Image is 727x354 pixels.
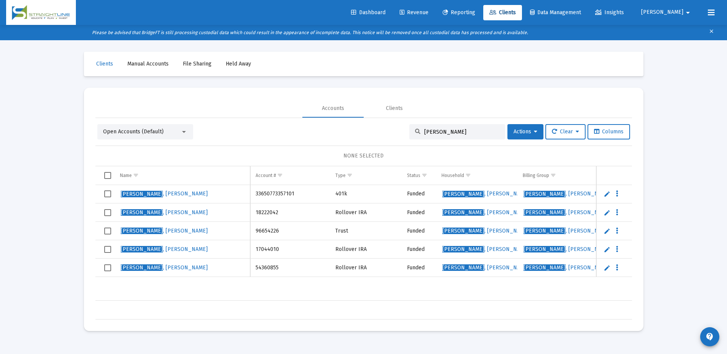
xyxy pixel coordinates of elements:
[104,172,111,179] div: Select all
[709,27,714,38] mat-icon: clear
[407,227,431,235] div: Funded
[250,203,330,222] td: 18222042
[330,203,402,222] td: Rollover IRA
[250,166,330,185] td: Column Account #
[347,172,353,178] span: Show filter options for column 'Type'
[220,56,257,72] a: Held Away
[589,5,630,20] a: Insights
[441,244,558,255] a: [PERSON_NAME], [PERSON_NAME] Household
[177,56,218,72] a: File Sharing
[442,209,529,216] span: , [PERSON_NAME]
[523,225,715,237] a: [PERSON_NAME], [PERSON_NAME] and [PERSON_NAME].90% Tiered-Arrears
[121,246,163,252] span: [PERSON_NAME]
[441,172,464,179] div: Household
[127,61,169,67] span: Manual Accounts
[250,259,330,277] td: 54360855
[120,188,208,200] a: [PERSON_NAME], [PERSON_NAME]
[335,172,346,179] div: Type
[507,124,543,139] button: Actions
[120,244,208,255] a: [PERSON_NAME], [PERSON_NAME]
[524,246,566,252] span: [PERSON_NAME]
[102,152,626,160] div: NONE SELECTED
[133,172,139,178] span: Show filter options for column 'Name'
[256,172,276,179] div: Account #
[442,264,484,271] span: [PERSON_NAME]
[632,5,702,20] button: [PERSON_NAME]
[121,190,208,197] span: , [PERSON_NAME]
[483,5,522,20] a: Clients
[330,222,402,240] td: Trust
[121,246,208,252] span: , [PERSON_NAME]
[442,209,484,216] span: [PERSON_NAME]
[400,9,428,16] span: Revenue
[424,129,499,135] input: Search
[442,190,557,197] span: , [PERSON_NAME] Household
[322,105,344,112] div: Accounts
[407,172,420,179] div: Status
[250,240,330,259] td: 17044010
[604,264,610,271] a: Edit
[121,209,208,216] span: , [PERSON_NAME]
[524,209,714,216] span: , [PERSON_NAME] and [PERSON_NAME].90% Tiered-Arrears
[524,246,714,252] span: , [PERSON_NAME] and [PERSON_NAME].90% Tiered-Arrears
[530,9,581,16] span: Data Management
[345,5,392,20] a: Dashboard
[121,228,208,234] span: , [PERSON_NAME]
[121,209,163,216] span: [PERSON_NAME]
[250,222,330,240] td: 96654226
[524,264,714,271] span: , [PERSON_NAME] and [PERSON_NAME].90% Tiered-Arrears
[95,166,632,320] div: Data grid
[705,332,714,341] mat-icon: contact_support
[120,225,208,237] a: [PERSON_NAME], [PERSON_NAME]
[524,228,714,234] span: , [PERSON_NAME] and [PERSON_NAME].90% Tiered-Arrears
[183,61,212,67] span: File Sharing
[441,262,558,274] a: [PERSON_NAME], [PERSON_NAME] Household
[351,9,386,16] span: Dashboard
[330,259,402,277] td: Rollover IRA
[523,188,712,200] a: [PERSON_NAME], [PERSON_NAME] and [PERSON_NAME]$3,600 Flat-Arrears
[588,124,630,139] button: Columns
[386,105,403,112] div: Clients
[330,240,402,259] td: Rollover IRA
[523,172,549,179] div: Billing Group
[441,207,530,218] a: [PERSON_NAME], [PERSON_NAME]
[604,209,610,216] a: Edit
[641,9,683,16] span: [PERSON_NAME]
[104,209,111,216] div: Select row
[442,246,557,252] span: , [PERSON_NAME] Household
[90,56,119,72] a: Clients
[442,264,557,271] span: , [PERSON_NAME] Household
[394,5,435,20] a: Revenue
[402,166,437,185] td: Column Status
[524,228,566,234] span: [PERSON_NAME]
[552,128,579,135] span: Clear
[104,190,111,197] div: Select row
[121,228,163,234] span: [PERSON_NAME]
[121,191,163,197] span: [PERSON_NAME]
[604,228,610,234] a: Edit
[277,172,283,178] span: Show filter options for column 'Account #'
[104,264,111,271] div: Select row
[604,246,610,253] a: Edit
[407,264,431,272] div: Funded
[489,9,516,16] span: Clients
[407,209,431,216] div: Funded
[120,172,132,179] div: Name
[250,185,330,203] td: 33650773357101
[524,190,712,197] span: , [PERSON_NAME] and [PERSON_NAME]$3,600 Flat-Arrears
[92,30,528,35] i: Please be advised that BridgeFT is still processing custodial data which could result in the appe...
[523,244,715,255] a: [PERSON_NAME], [PERSON_NAME] and [PERSON_NAME].90% Tiered-Arrears
[683,5,693,20] mat-icon: arrow_drop_down
[442,228,557,234] span: , [PERSON_NAME] Household
[407,246,431,253] div: Funded
[442,246,484,252] span: [PERSON_NAME]
[330,185,402,203] td: 401k
[121,264,208,271] span: , [PERSON_NAME]
[103,128,164,135] span: Open Accounts (Default)
[465,172,471,178] span: Show filter options for column 'Household'
[443,9,475,16] span: Reporting
[120,262,208,274] a: [PERSON_NAME], [PERSON_NAME]
[441,225,558,237] a: [PERSON_NAME], [PERSON_NAME] Household
[524,191,566,197] span: [PERSON_NAME]
[96,61,113,67] span: Clients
